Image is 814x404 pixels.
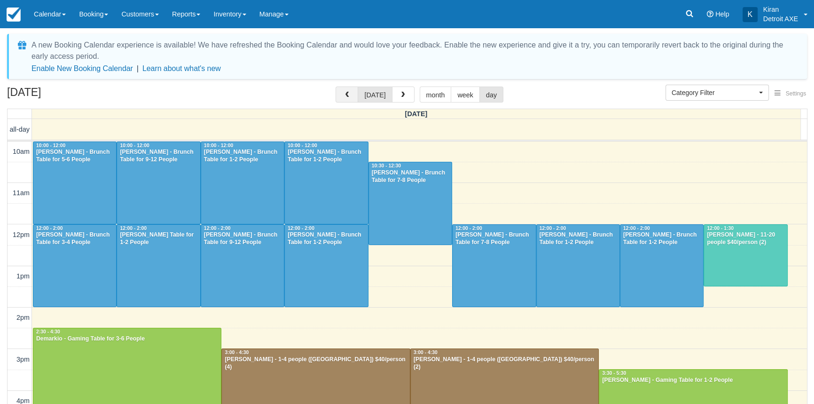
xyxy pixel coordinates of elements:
a: Learn about what's new [142,64,221,72]
span: 1pm [16,272,30,280]
span: 3:00 - 4:30 [414,350,438,355]
div: [PERSON_NAME] - Brunch Table for 9-12 People [203,231,282,246]
p: Detroit AXE [763,14,798,24]
div: [PERSON_NAME] - Brunch Table for 7-8 People [371,169,449,184]
a: 12:00 - 1:30[PERSON_NAME] - 11-20 people $40/person (2) [704,224,787,286]
span: Help [715,10,729,18]
a: 10:30 - 12:30[PERSON_NAME] - Brunch Table for 7-8 People [368,162,452,245]
span: 12:00 - 2:00 [455,226,482,231]
span: 10am [13,148,30,155]
div: K [743,7,758,22]
div: [PERSON_NAME] - 1-4 people ([GEOGRAPHIC_DATA]) $40/person (2) [413,356,596,371]
p: Kiran [763,5,798,14]
a: 12:00 - 2:00[PERSON_NAME] - Brunch Table for 1-2 People [620,224,704,307]
div: [PERSON_NAME] - Brunch Table for 1-2 People [539,231,617,246]
span: 10:00 - 12:00 [36,143,65,148]
a: 10:00 - 12:00[PERSON_NAME] - Brunch Table for 5-6 People [33,142,117,224]
a: 12:00 - 2:00[PERSON_NAME] - Brunch Table for 7-8 People [452,224,536,307]
span: | [137,64,139,72]
span: 10:30 - 12:30 [372,163,401,168]
div: [PERSON_NAME] - Brunch Table for 1-2 People [287,149,365,164]
button: day [479,87,503,103]
button: Category Filter [665,85,769,101]
button: month [420,87,452,103]
button: week [451,87,480,103]
a: 10:00 - 12:00[PERSON_NAME] - Brunch Table for 1-2 People [284,142,368,224]
span: 12:00 - 2:00 [623,226,650,231]
a: 12:00 - 2:00[PERSON_NAME] - Brunch Table for 1-2 People [536,224,620,307]
span: all-day [10,126,30,133]
span: 12:00 - 2:00 [204,226,231,231]
div: Demarkio - Gaming Table for 3-6 People [36,335,219,343]
button: Enable New Booking Calendar [31,64,133,73]
span: 12:00 - 2:00 [36,226,63,231]
div: [PERSON_NAME] - Brunch Table for 1-2 People [287,231,365,246]
span: 10:00 - 12:00 [120,143,149,148]
div: [PERSON_NAME] - Brunch Table for 7-8 People [455,231,533,246]
a: 12:00 - 2:00[PERSON_NAME] - Brunch Table for 3-4 People [33,224,117,307]
span: Category Filter [672,88,757,97]
span: 11am [13,189,30,197]
a: 10:00 - 12:00[PERSON_NAME] - Brunch Table for 1-2 People [201,142,284,224]
a: 12:00 - 2:00[PERSON_NAME] - Brunch Table for 9-12 People [201,224,284,307]
span: 2:30 - 4:30 [36,329,60,334]
span: 12:00 - 1:30 [707,226,734,231]
div: [PERSON_NAME] - 1-4 people ([GEOGRAPHIC_DATA]) $40/person (4) [224,356,407,371]
span: [DATE] [405,110,428,118]
span: 3:30 - 5:30 [602,371,626,376]
div: [PERSON_NAME] - Gaming Table for 1-2 People [602,377,784,384]
div: [PERSON_NAME] - Brunch Table for 9-12 People [119,149,197,164]
span: Settings [786,90,806,97]
span: 12:00 - 2:00 [120,226,147,231]
div: A new Booking Calendar experience is available! We have refreshed the Booking Calendar and would ... [31,40,796,62]
div: [PERSON_NAME] - Brunch Table for 5-6 People [36,149,114,164]
button: Settings [769,87,812,101]
a: 10:00 - 12:00[PERSON_NAME] - Brunch Table for 9-12 People [117,142,200,224]
i: Help [707,11,713,17]
div: [PERSON_NAME] - Brunch Table for 1-2 People [203,149,282,164]
h2: [DATE] [7,87,126,104]
span: 12:00 - 2:00 [540,226,566,231]
div: [PERSON_NAME] - Brunch Table for 1-2 People [623,231,701,246]
span: 2pm [16,314,30,321]
span: 12pm [13,231,30,238]
span: 12:00 - 2:00 [288,226,314,231]
a: 12:00 - 2:00[PERSON_NAME] Table for 1-2 People [117,224,200,307]
span: 3pm [16,356,30,363]
span: 10:00 - 12:00 [288,143,317,148]
a: 12:00 - 2:00[PERSON_NAME] - Brunch Table for 1-2 People [284,224,368,307]
div: [PERSON_NAME] - 11-20 people $40/person (2) [706,231,784,246]
button: [DATE] [358,87,392,103]
div: [PERSON_NAME] Table for 1-2 People [119,231,197,246]
span: 3:00 - 4:30 [225,350,249,355]
div: [PERSON_NAME] - Brunch Table for 3-4 People [36,231,114,246]
img: checkfront-main-nav-mini-logo.png [7,8,21,22]
span: 10:00 - 12:00 [204,143,233,148]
